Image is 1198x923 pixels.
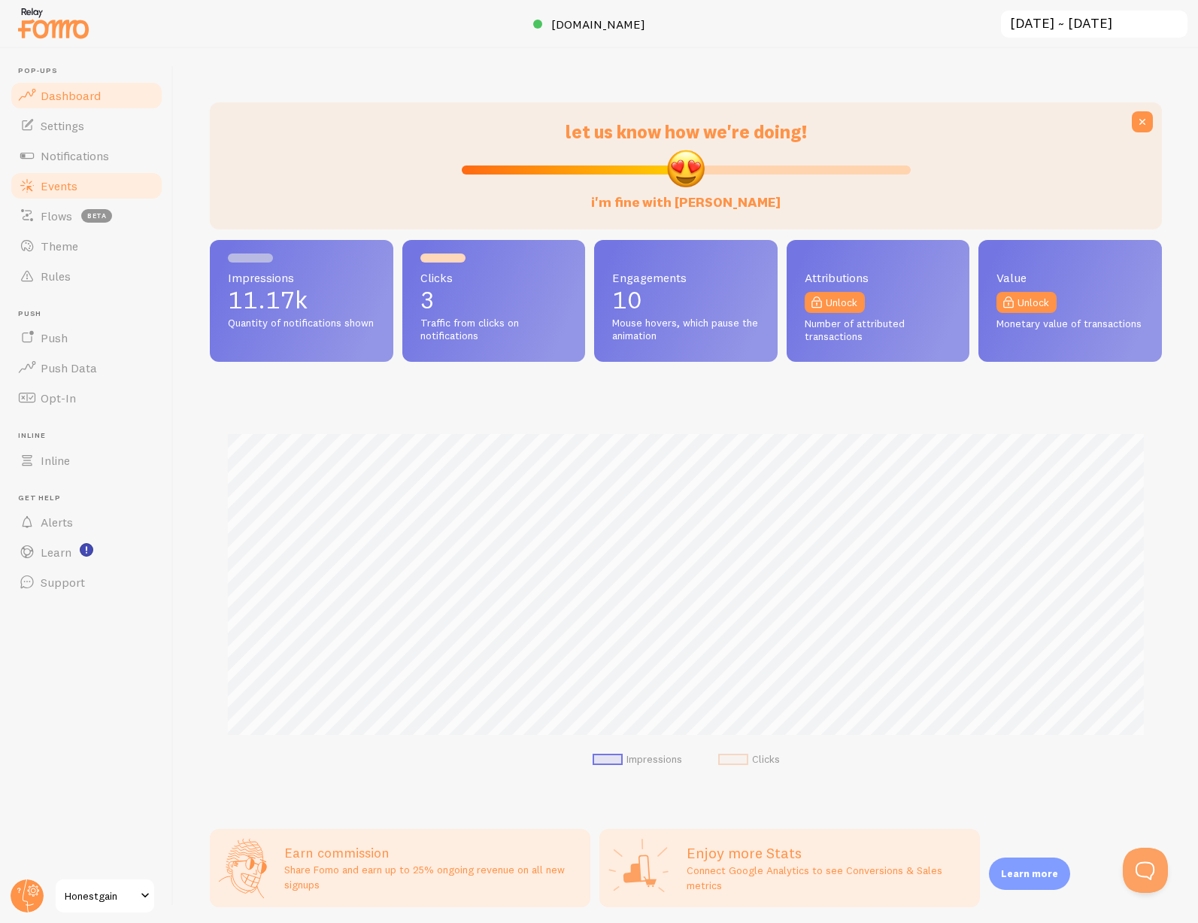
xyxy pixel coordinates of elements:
[9,567,164,597] a: Support
[805,272,952,284] span: Attributions
[420,272,568,284] span: Clicks
[1123,848,1168,893] iframe: Help Scout Beacon - Open
[612,288,760,312] p: 10
[9,261,164,291] a: Rules
[9,80,164,111] a: Dashboard
[228,317,375,330] span: Quantity of notifications shown
[41,148,109,163] span: Notifications
[9,445,164,475] a: Inline
[9,231,164,261] a: Theme
[18,431,164,441] span: Inline
[612,317,760,343] span: Mouse hovers, which pause the animation
[996,317,1144,331] span: Monetary value of transactions
[18,66,164,76] span: Pop-ups
[54,878,156,914] a: Honestgain
[566,120,807,143] span: let us know how we're doing!
[9,383,164,413] a: Opt-In
[687,843,971,863] h2: Enjoy more Stats
[41,88,101,103] span: Dashboard
[9,111,164,141] a: Settings
[9,507,164,537] a: Alerts
[666,148,706,189] img: emoji.png
[18,493,164,503] span: Get Help
[284,862,581,892] p: Share Fomo and earn up to 25% ongoing revenue on all new signups
[41,208,72,223] span: Flows
[41,575,85,590] span: Support
[41,545,71,560] span: Learn
[16,4,91,42] img: fomo-relay-logo-orange.svg
[284,844,581,861] h3: Earn commission
[996,272,1144,284] span: Value
[228,272,375,284] span: Impressions
[41,360,97,375] span: Push Data
[9,201,164,231] a: Flows beta
[9,323,164,353] a: Push
[41,330,68,345] span: Push
[593,753,682,767] li: Impressions
[805,317,952,344] span: Number of attributed transactions
[80,543,93,557] svg: <p>Watch New Feature Tutorials!</p>
[420,317,568,343] span: Traffic from clicks on notifications
[41,269,71,284] span: Rules
[996,292,1057,313] a: Unlock
[9,141,164,171] a: Notifications
[41,118,84,133] span: Settings
[41,515,73,530] span: Alerts
[420,288,568,312] p: 3
[81,209,112,223] span: beta
[41,453,70,468] span: Inline
[687,863,971,893] p: Connect Google Analytics to see Conversions & Sales metrics
[612,272,760,284] span: Engagements
[41,390,76,405] span: Opt-In
[9,353,164,383] a: Push Data
[591,179,781,211] label: i'm fine with [PERSON_NAME]
[599,829,980,907] a: Enjoy more Stats Connect Google Analytics to see Conversions & Sales metrics
[228,288,375,312] p: 11.17k
[18,309,164,319] span: Push
[718,753,780,767] li: Clicks
[9,171,164,201] a: Events
[9,537,164,567] a: Learn
[65,887,136,905] span: Honestgain
[805,292,865,313] a: Unlock
[41,238,78,254] span: Theme
[989,858,1070,890] div: Learn more
[608,838,669,898] img: Google Analytics
[41,178,77,193] span: Events
[1001,867,1058,881] p: Learn more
